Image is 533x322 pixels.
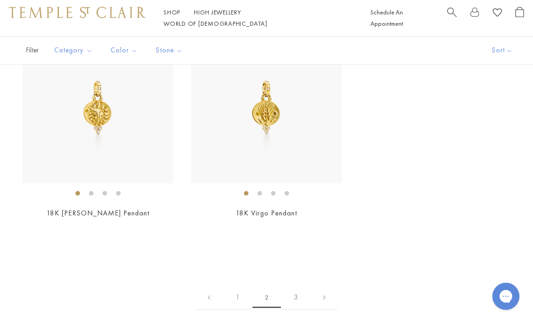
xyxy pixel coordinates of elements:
[106,45,145,56] span: Color
[194,8,241,16] a: High JewelleryHigh Jewellery
[310,285,338,310] a: Next page
[164,19,267,28] a: World of [DEMOGRAPHIC_DATA]World of [DEMOGRAPHIC_DATA]
[472,37,533,64] button: Show sort by
[151,45,190,56] span: Stone
[9,7,145,18] img: Temple St. Clair
[488,280,524,313] iframe: Gorgias live chat messenger
[236,208,297,218] a: 18K Virgo Pendant
[50,45,99,56] span: Category
[515,7,524,29] a: Open Shopping Bag
[47,208,150,218] a: 18K [PERSON_NAME] Pendant
[47,40,99,61] button: Category
[104,40,145,61] button: Color
[191,33,341,183] img: 18K Virgo Pendant
[370,8,403,28] a: Schedule An Appointment
[23,33,173,183] img: 18K Leo Pendant
[195,285,223,310] a: Previous page
[493,7,502,21] a: View Wishlist
[447,7,457,29] a: Search
[281,285,310,310] a: 3
[164,7,350,29] nav: Main navigation
[252,287,281,308] span: 2
[164,8,180,16] a: ShopShop
[223,285,252,310] a: 1
[149,40,190,61] button: Stone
